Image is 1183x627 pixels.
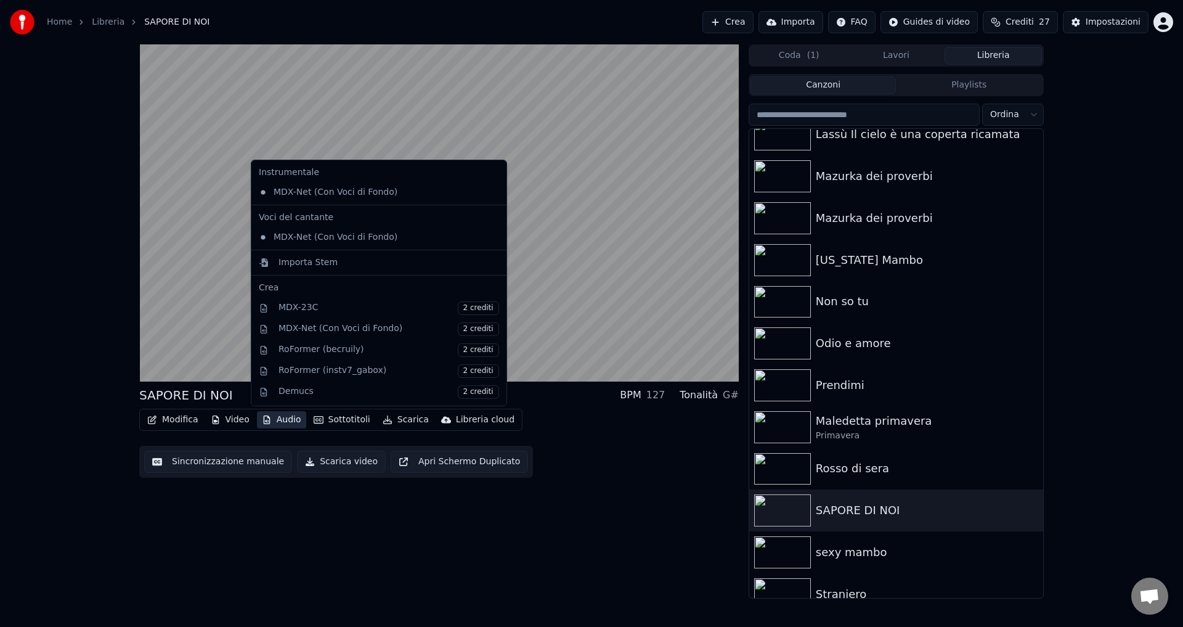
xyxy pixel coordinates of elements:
div: Lassù Il cielo è una coperta ricamata [816,126,1038,143]
div: 127 [646,388,665,403]
div: SAPORE DI NOI [816,502,1038,519]
div: Crea [259,282,499,294]
div: MDX-Net (Con Voci di Fondo) [278,322,499,336]
button: Video [206,411,254,428]
span: 2 crediti [458,343,499,357]
button: FAQ [828,11,876,33]
div: [US_STATE] Mambo [816,252,1038,269]
button: Scarica [378,411,434,428]
div: sexy mambo [816,544,1038,561]
div: Voci del cantante [254,208,504,227]
div: Prendimi [816,377,1038,394]
button: Sottotitoli [309,411,375,428]
div: MDX-Net (Con Voci di Fondo) [254,227,486,247]
button: Apri Schermo Duplicato [391,451,528,473]
div: Mazurka dei proverbi [816,210,1038,227]
span: 2 crediti [458,364,499,378]
div: SAPORE DI NOI [139,387,233,404]
span: Ordina [990,109,1019,121]
div: Maledetta primavera [816,412,1038,430]
div: Importa Stem [278,256,338,269]
button: Canzoni [750,76,896,94]
span: ( 1 ) [807,49,819,62]
span: Crediti [1006,16,1034,28]
div: Impostazioni [1086,16,1140,28]
button: Crediti27 [983,11,1058,33]
span: 2 crediti [458,322,499,336]
div: MDX-23C [278,301,499,315]
button: Playlists [896,76,1042,94]
button: Modifica [142,411,203,428]
div: Mazurka dei proverbi [816,168,1038,185]
div: G# [723,388,739,403]
button: Impostazioni [1063,11,1148,33]
span: 27 [1039,16,1050,28]
a: Home [47,16,72,28]
button: Guides di video [880,11,978,33]
span: 2 crediti [458,301,499,315]
button: Coda [750,47,848,65]
button: Libreria [945,47,1042,65]
button: Scarica video [297,451,386,473]
div: Demucs [278,385,499,399]
div: Non so tu [816,293,1038,310]
div: Aprire la chat [1131,578,1168,615]
button: Sincronizzazione manuale [144,451,292,473]
div: Rosso di sera [816,460,1038,477]
div: MDX-Net (Con Voci di Fondo) [254,182,486,202]
button: Audio [257,411,306,428]
div: Tonalità [680,388,718,403]
a: Libreria [92,16,124,28]
button: Lavori [848,47,945,65]
button: Crea [702,11,753,33]
div: Straniero [816,586,1038,603]
div: RoFormer (instv7_gabox) [278,364,499,378]
span: 2 crediti [458,385,499,399]
nav: breadcrumb [47,16,209,28]
div: Instrumentale [254,163,504,182]
img: youka [10,10,35,35]
div: Libreria cloud [456,414,514,426]
div: Odio e amore [816,335,1038,352]
div: BPM [620,388,641,403]
button: Importa [758,11,823,33]
div: RoFormer (becruily) [278,343,499,357]
span: SAPORE DI NOI [144,16,209,28]
div: Primavera [816,430,1038,442]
